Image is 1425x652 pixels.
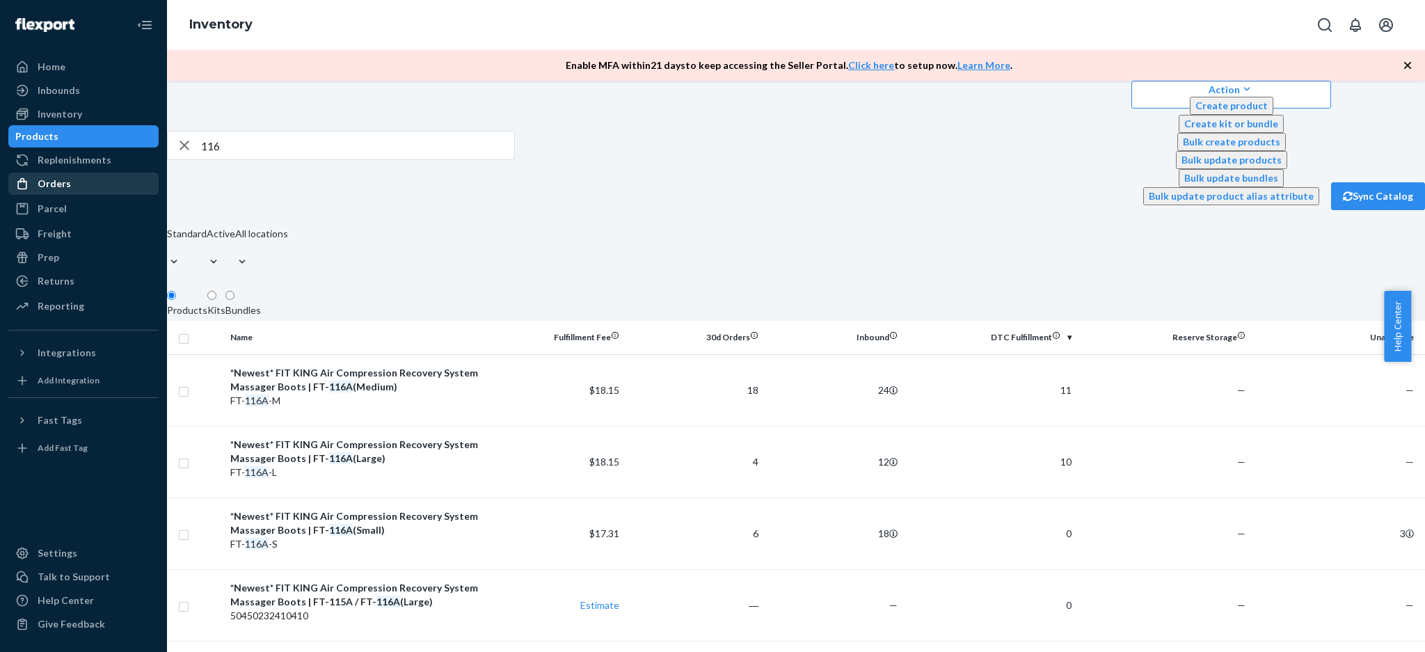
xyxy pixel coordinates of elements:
[235,227,288,241] div: All locations
[167,241,168,255] input: Standard
[8,103,159,125] a: Inventory
[1183,136,1280,148] span: Bulk create products
[1342,11,1369,39] button: Open notifications
[889,599,898,611] span: —
[580,599,619,611] a: Estimate
[8,437,159,459] a: Add Fast Tag
[848,59,894,71] a: Click here
[15,129,58,143] div: Products
[625,354,764,426] td: 18
[235,241,237,255] input: All locations
[189,17,253,32] a: Inventory
[329,524,353,536] em: 116A
[38,299,84,313] div: Reporting
[1331,182,1425,210] button: Sync Catalog
[8,613,159,635] button: Give Feedback
[38,84,80,97] div: Inbounds
[8,125,159,148] a: Products
[38,107,82,121] div: Inventory
[903,498,1077,569] td: 0
[230,394,480,408] div: FT- -M
[167,227,207,241] div: Standard
[131,11,159,39] button: Close Navigation
[1251,321,1425,354] th: Unavailable
[1190,97,1273,115] button: Create product
[201,132,514,159] input: Search inventory by name or sku
[8,342,159,364] button: Integrations
[38,594,94,607] div: Help Center
[8,223,159,245] a: Freight
[38,227,72,241] div: Freight
[764,498,903,569] td: 18
[625,569,764,641] td: ―
[957,59,1010,71] a: Learn More
[38,153,111,167] div: Replenishments
[8,198,159,220] a: Parcel
[8,79,159,102] a: Inbounds
[1237,384,1245,396] span: —
[1384,291,1411,362] button: Help Center
[38,274,74,288] div: Returns
[207,227,235,241] div: Active
[38,617,105,631] div: Give Feedback
[178,5,264,45] ol: breadcrumbs
[903,321,1077,354] th: DTC Fulfillment
[225,321,486,354] th: Name
[764,354,903,426] td: 24
[8,369,159,392] a: Add Integration
[1143,82,1319,97] div: Action
[245,538,269,550] em: 116A
[1406,384,1414,396] span: —
[1143,187,1319,205] button: Bulk update product alias attribute
[207,303,225,317] div: Kits
[8,270,159,292] a: Returns
[245,395,269,406] em: 116A
[38,202,67,216] div: Parcel
[8,589,159,612] a: Help Center
[15,18,74,32] img: Flexport logo
[8,246,159,269] a: Prep
[8,149,159,171] a: Replenishments
[589,527,619,539] span: $17.31
[1237,527,1245,539] span: —
[38,413,82,427] div: Fast Tags
[207,291,216,300] input: Kits
[225,303,261,317] div: Bundles
[245,466,269,478] em: 116A
[230,466,480,479] div: FT- -L
[1195,100,1268,111] span: Create product
[329,452,353,464] em: 116A
[329,381,353,392] em: 116A
[225,291,234,300] input: Bundles
[38,60,65,74] div: Home
[589,384,619,396] span: $18.15
[1184,172,1278,184] span: Bulk update bundles
[764,426,903,498] td: 12
[1184,118,1278,129] span: Create kit or bundle
[8,409,159,431] button: Fast Tags
[566,58,1012,72] p: Enable MFA within 21 days to keep accessing the Seller Portal. to setup now. .
[38,374,99,386] div: Add Integration
[230,438,480,466] div: *Newest* FIT KING Air Compression Recovery System Massager Boots | FT- (Large)
[207,241,208,255] input: Active
[8,56,159,78] a: Home
[1406,599,1414,611] span: —
[38,251,59,264] div: Prep
[167,291,176,300] input: Products
[230,581,480,609] div: *Newest* FIT KING Air Compression Recovery System Massager Boots | FT-115A / FT- (Large)
[1177,133,1286,151] button: Bulk create products
[38,177,71,191] div: Orders
[38,546,77,560] div: Settings
[1181,154,1282,166] span: Bulk update products
[230,366,480,394] div: *Newest* FIT KING Air Compression Recovery System Massager Boots | FT- (Medium)
[8,295,159,317] a: Reporting
[625,498,764,569] td: 6
[230,609,480,623] div: 50450232410410
[8,173,159,195] a: Orders
[1149,190,1314,202] span: Bulk update product alias attribute
[1372,11,1400,39] button: Open account menu
[625,426,764,498] td: 4
[1311,11,1339,39] button: Open Search Box
[625,321,764,354] th: 30d Orders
